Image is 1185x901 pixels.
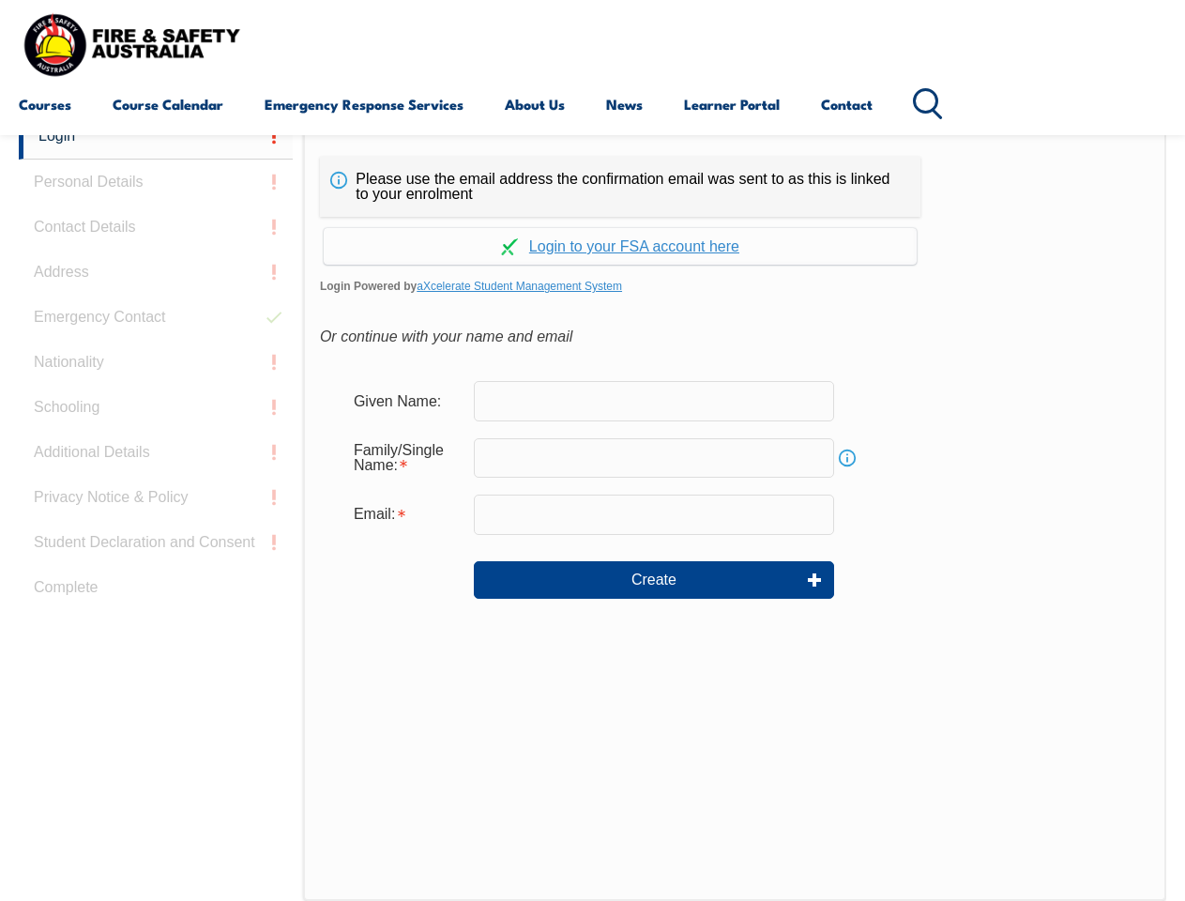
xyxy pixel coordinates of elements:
[501,238,518,255] img: Log in withaxcelerate
[339,433,474,483] div: Family/Single Name is required.
[265,82,463,127] a: Emergency Response Services
[821,82,873,127] a: Contact
[834,445,860,471] a: Info
[113,82,223,127] a: Course Calendar
[606,82,643,127] a: News
[320,157,920,217] div: Please use the email address the confirmation email was sent to as this is linked to your enrolment
[320,323,1149,351] div: Or continue with your name and email
[684,82,780,127] a: Learner Portal
[320,272,1149,300] span: Login Powered by
[339,496,474,532] div: Email is required.
[339,383,474,419] div: Given Name:
[474,561,834,599] button: Create
[505,82,565,127] a: About Us
[19,82,71,127] a: Courses
[19,114,293,160] a: Login
[417,280,622,293] a: aXcelerate Student Management System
